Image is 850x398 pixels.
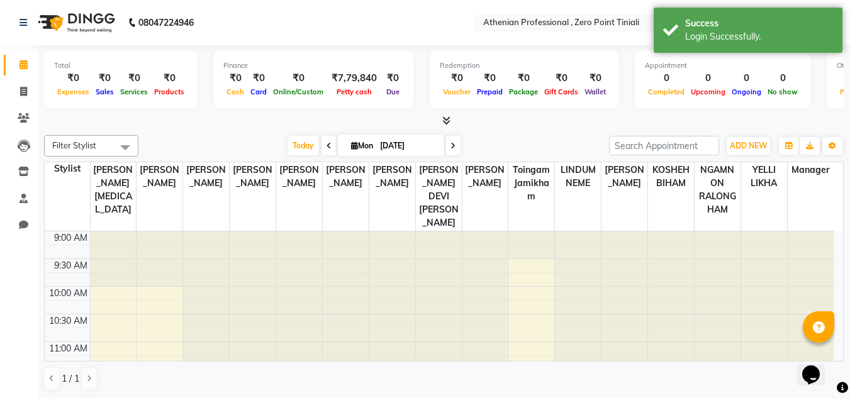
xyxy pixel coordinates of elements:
div: 0 [688,71,729,86]
span: [PERSON_NAME] [601,162,647,191]
span: Ongoing [729,87,764,96]
span: Upcoming [688,87,729,96]
span: Cash [223,87,247,96]
span: [PERSON_NAME] [276,162,322,191]
span: NGAMNON RALONGHAM [695,162,741,218]
b: 08047224946 [138,5,194,40]
input: 2025-09-01 [376,136,439,155]
span: Sales [92,87,117,96]
span: No show [764,87,801,96]
span: [PERSON_NAME] [137,162,182,191]
span: Gift Cards [541,87,581,96]
span: Today [288,136,319,155]
span: Toingam Jamikham [508,162,554,204]
div: 10:00 AM [47,287,90,300]
div: 9:30 AM [52,259,90,272]
span: [PERSON_NAME] [462,162,508,191]
span: Expenses [54,87,92,96]
div: ₹0 [117,71,151,86]
span: [PERSON_NAME][MEDICAL_DATA] [91,162,137,218]
div: 0 [645,71,688,86]
button: ADD NEW [727,137,770,155]
div: 11:00 AM [47,342,90,355]
div: Total [54,60,187,71]
span: Mon [348,141,376,150]
span: [PERSON_NAME] [230,162,276,191]
div: ₹0 [223,71,247,86]
iframe: chat widget [797,348,837,385]
span: Filter Stylist [52,140,96,150]
span: Manager [788,162,834,178]
span: YELLI LIKHA [741,162,787,191]
div: 0 [764,71,801,86]
div: Finance [223,60,404,71]
div: 0 [729,71,764,86]
span: [PERSON_NAME] DEVI [PERSON_NAME] [416,162,462,231]
span: Voucher [440,87,474,96]
span: Petty cash [333,87,375,96]
div: ₹0 [581,71,609,86]
span: Online/Custom [270,87,327,96]
span: [PERSON_NAME] [183,162,229,191]
div: Redemption [440,60,609,71]
div: ₹0 [440,71,474,86]
div: ₹0 [382,71,404,86]
input: Search Appointment [609,136,719,155]
div: Appointment [645,60,801,71]
div: Stylist [45,162,90,175]
div: ₹0 [541,71,581,86]
span: Wallet [581,87,609,96]
div: ₹0 [92,71,117,86]
span: Card [247,87,270,96]
div: 9:00 AM [52,231,90,245]
span: 1 / 1 [62,372,79,385]
span: Due [383,87,403,96]
div: ₹0 [270,71,327,86]
div: ₹0 [54,71,92,86]
span: LINDUM NEME [555,162,601,191]
div: Login Successfully. [685,30,833,43]
div: Success [685,17,833,30]
div: ₹0 [506,71,541,86]
div: ₹0 [247,71,270,86]
span: Completed [645,87,688,96]
div: ₹7,79,840 [327,71,382,86]
span: ADD NEW [730,141,767,150]
div: 10:30 AM [47,314,90,328]
span: Services [117,87,151,96]
img: logo [32,5,118,40]
span: Products [151,87,187,96]
span: [PERSON_NAME] [323,162,369,191]
span: KOSHEH BIHAM [648,162,694,191]
span: Package [506,87,541,96]
div: ₹0 [151,71,187,86]
span: [PERSON_NAME] [369,162,415,191]
div: ₹0 [474,71,506,86]
span: Prepaid [474,87,506,96]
